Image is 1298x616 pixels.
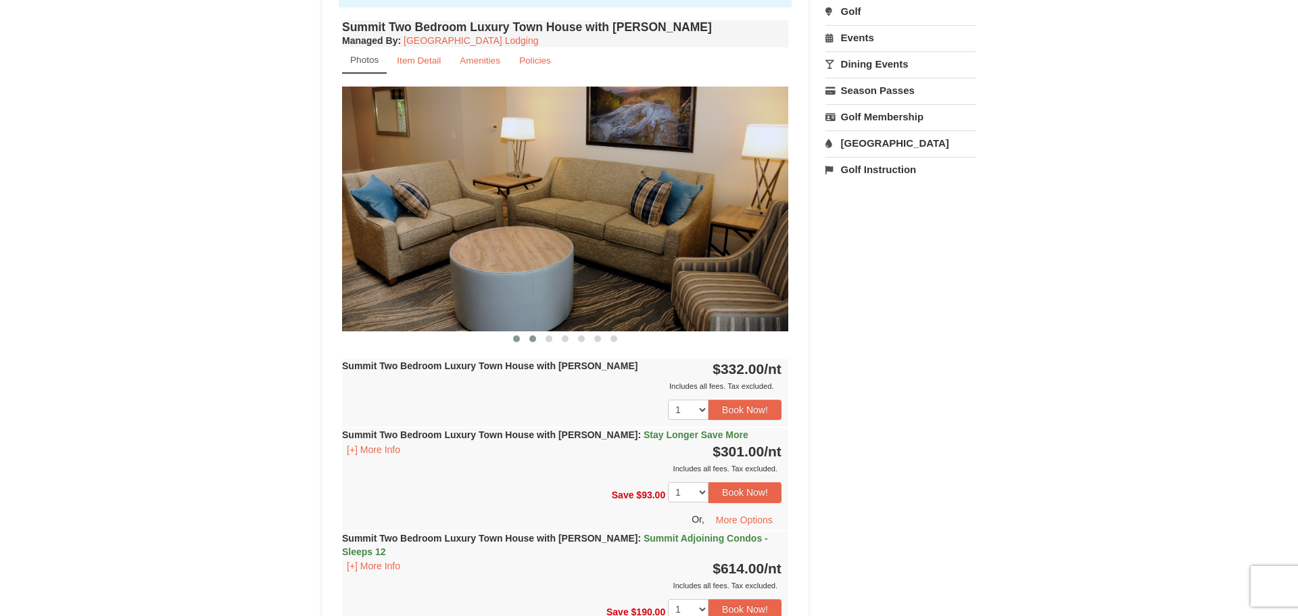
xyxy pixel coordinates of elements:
button: [+] More Info [342,442,405,457]
small: Item Detail [397,55,441,66]
button: [+] More Info [342,559,405,573]
span: : [638,533,641,544]
strong: Summit Two Bedroom Luxury Town House with [PERSON_NAME] [342,533,768,557]
span: /nt [764,444,782,459]
button: Book Now! [708,400,782,420]
span: Or, [692,513,704,524]
a: [GEOGRAPHIC_DATA] Lodging [404,35,538,46]
img: 18876286-202-fb468a36.png [342,87,788,331]
span: : [638,429,641,440]
a: Amenities [451,47,509,74]
a: [GEOGRAPHIC_DATA] [825,131,976,156]
a: Photos [342,47,387,74]
a: Golf Instruction [825,157,976,182]
a: Events [825,25,976,50]
small: Policies [519,55,551,66]
span: Stay Longer Save More [644,429,748,440]
button: Book Now! [708,482,782,502]
strong: Summit Two Bedroom Luxury Town House with [PERSON_NAME] [342,360,638,371]
span: Managed By [342,35,398,46]
h4: Summit Two Bedroom Luxury Town House with [PERSON_NAME] [342,20,788,34]
div: Includes all fees. Tax excluded. [342,379,782,393]
strong: Summit Two Bedroom Luxury Town House with [PERSON_NAME] [342,429,748,440]
span: $301.00 [713,444,764,459]
span: $614.00 [713,561,764,576]
a: Golf Membership [825,104,976,129]
span: /nt [764,561,782,576]
span: Save [612,490,634,500]
strong: $332.00 [713,361,782,377]
div: Includes all fees. Tax excluded. [342,579,782,592]
a: Policies [510,47,560,74]
span: $93.00 [636,490,665,500]
a: Item Detail [388,47,450,74]
strong: : [342,35,401,46]
a: Dining Events [825,51,976,76]
span: Summit Adjoining Condos - Sleeps 12 [342,533,768,557]
a: Season Passes [825,78,976,103]
small: Amenities [460,55,500,66]
div: Includes all fees. Tax excluded. [342,462,782,475]
small: Photos [350,55,379,65]
button: More Options [707,510,782,530]
span: /nt [764,361,782,377]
